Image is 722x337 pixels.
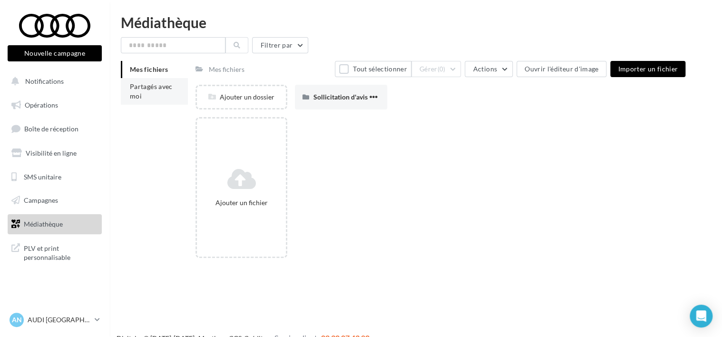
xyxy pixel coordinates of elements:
a: AN AUDI [GEOGRAPHIC_DATA] [8,311,102,329]
a: Médiathèque [6,214,104,234]
button: Tout sélectionner [335,61,411,77]
div: Open Intercom Messenger [690,305,712,327]
span: Sollicitation d'avis [313,93,367,101]
a: PLV et print personnalisable [6,238,104,266]
a: Visibilité en ligne [6,143,104,163]
span: SMS unitaire [24,172,61,180]
span: AN [12,315,22,325]
span: PLV et print personnalisable [24,242,98,262]
span: Médiathèque [24,220,63,228]
span: Opérations [25,101,58,109]
button: Nouvelle campagne [8,45,102,61]
button: Importer un fichier [610,61,685,77]
span: Actions [473,65,497,73]
span: Partagés avec moi [130,82,173,100]
a: Opérations [6,95,104,115]
div: Mes fichiers [209,65,244,74]
div: Ajouter un fichier [201,198,282,208]
span: Boîte de réception [24,125,78,133]
button: Actions [465,61,512,77]
div: Ajouter un dossier [197,92,286,102]
p: AUDI [GEOGRAPHIC_DATA] [28,315,91,325]
div: Médiathèque [121,15,711,30]
a: Boîte de réception [6,119,104,139]
span: (0) [438,65,446,73]
button: Filtrer par [252,37,308,53]
button: Notifications [6,71,100,91]
span: Notifications [25,77,64,85]
span: Importer un fichier [618,65,678,73]
span: Campagnes [24,196,58,204]
button: Ouvrir l'éditeur d'image [517,61,606,77]
span: Visibilité en ligne [26,149,77,157]
span: Mes fichiers [130,65,168,73]
a: SMS unitaire [6,167,104,187]
a: Campagnes [6,190,104,210]
button: Gérer(0) [411,61,461,77]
